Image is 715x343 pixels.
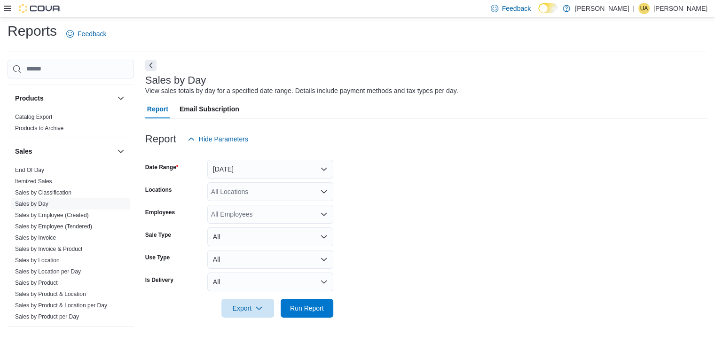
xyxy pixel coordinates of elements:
[290,304,324,313] span: Run Report
[8,111,134,138] div: Products
[145,86,458,96] div: View sales totals by day for a specified date range. Details include payment methods and tax type...
[207,273,333,291] button: All
[15,167,44,173] a: End Of Day
[145,133,176,145] h3: Report
[15,94,44,103] h3: Products
[184,130,252,148] button: Hide Parameters
[145,60,157,71] button: Next
[320,188,328,195] button: Open list of options
[15,223,92,230] a: Sales by Employee (Tendered)
[145,276,173,284] label: Is Delivery
[15,94,113,103] button: Products
[15,257,60,264] a: Sales by Location
[15,201,48,207] a: Sales by Day
[199,134,248,144] span: Hide Parameters
[207,160,333,179] button: [DATE]
[15,246,82,252] a: Sales by Invoice & Product
[207,227,333,246] button: All
[15,234,56,241] a: Sales by Invoice
[15,290,86,298] span: Sales by Product & Location
[15,291,86,297] a: Sales by Product & Location
[15,147,32,156] h3: Sales
[147,100,168,118] span: Report
[320,210,328,218] button: Open list of options
[281,299,333,318] button: Run Report
[145,209,175,216] label: Employees
[15,113,52,121] span: Catalog Export
[15,268,81,275] a: Sales by Location per Day
[638,3,650,14] div: Usama Alhassani
[15,245,82,253] span: Sales by Invoice & Product
[15,211,89,219] span: Sales by Employee (Created)
[115,146,126,157] button: Sales
[63,24,110,43] a: Feedback
[575,3,629,14] p: [PERSON_NAME]
[633,3,635,14] p: |
[15,147,113,156] button: Sales
[653,3,707,14] p: [PERSON_NAME]
[78,29,106,39] span: Feedback
[15,166,44,174] span: End Of Day
[145,164,179,171] label: Date Range
[15,280,58,286] a: Sales by Product
[180,100,239,118] span: Email Subscription
[15,125,63,132] a: Products to Archive
[115,93,126,104] button: Products
[221,299,274,318] button: Export
[227,299,268,318] span: Export
[502,4,531,13] span: Feedback
[15,200,48,208] span: Sales by Day
[15,279,58,287] span: Sales by Product
[145,186,172,194] label: Locations
[19,4,61,13] img: Cova
[15,313,79,320] a: Sales by Product per Day
[145,231,171,239] label: Sale Type
[15,212,89,218] a: Sales by Employee (Created)
[15,302,107,309] a: Sales by Product & Location per Day
[15,114,52,120] a: Catalog Export
[15,72,44,78] a: Price Sheet
[640,3,648,14] span: UA
[207,250,333,269] button: All
[8,22,57,40] h1: Reports
[15,189,71,196] a: Sales by Classification
[15,178,52,185] a: Itemized Sales
[145,254,170,261] label: Use Type
[145,75,206,86] h3: Sales by Day
[8,164,134,326] div: Sales
[538,3,558,13] input: Dark Mode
